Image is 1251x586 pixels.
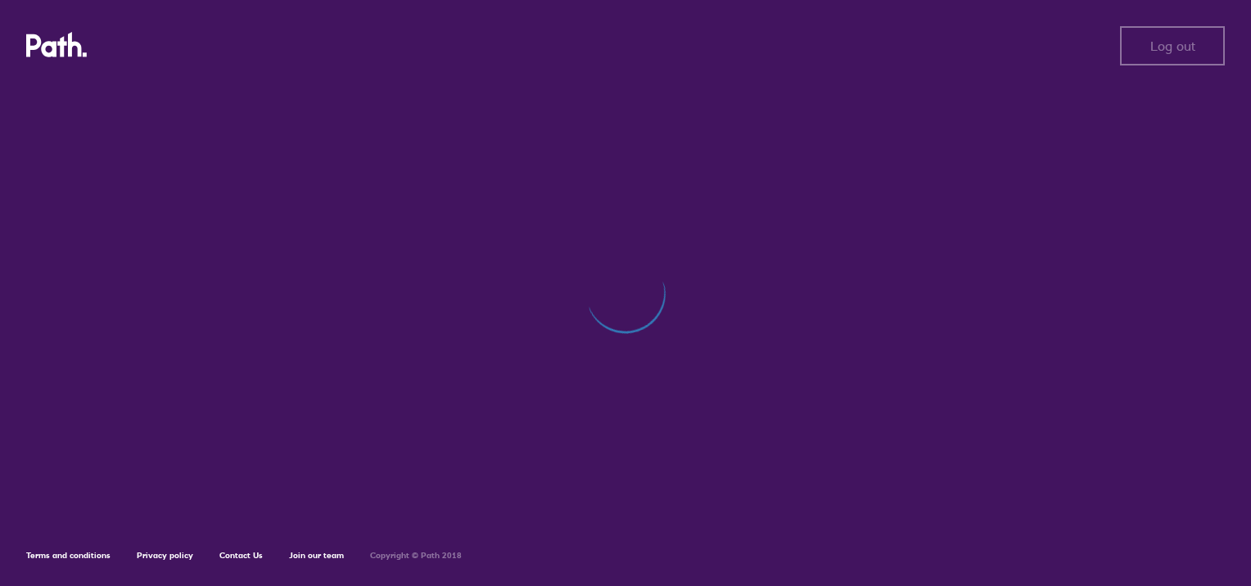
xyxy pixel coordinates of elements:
[1120,26,1225,65] button: Log out
[289,550,344,561] a: Join our team
[1150,38,1195,53] span: Log out
[26,550,111,561] a: Terms and conditions
[137,550,193,561] a: Privacy policy
[370,551,462,561] h6: Copyright © Path 2018
[219,550,263,561] a: Contact Us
